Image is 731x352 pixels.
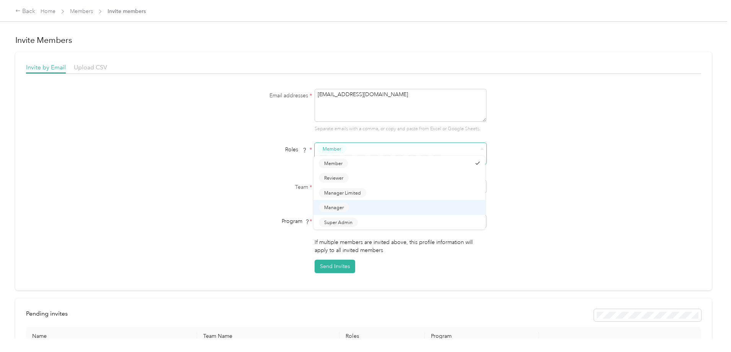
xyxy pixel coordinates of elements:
span: Invite members [108,7,146,15]
a: Home [41,8,55,15]
p: Separate emails with a comma, or copy and paste from Excel or Google Sheets. [315,126,486,133]
textarea: [EMAIL_ADDRESS][DOMAIN_NAME] [315,89,486,122]
button: Manager [319,203,349,212]
div: left-menu [26,309,73,321]
button: Reviewer [319,173,349,183]
span: Member [324,160,343,167]
button: Super Admin [319,218,358,227]
a: Members [70,8,93,15]
span: Super Admin [324,219,352,226]
th: Name [26,327,197,346]
th: Team Name [197,327,339,346]
label: Team [216,183,312,191]
div: info-bar [26,309,701,321]
label: Email addresses [216,92,312,100]
button: Send Invites [315,260,355,273]
span: Member [323,146,341,152]
div: Resend all invitations [594,309,701,321]
span: Invite by Email [26,64,66,71]
div: Program [216,217,312,225]
th: Roles [339,327,425,346]
span: Pending invites [26,310,68,317]
th: Program [425,327,539,346]
div: Back [15,7,35,16]
span: Manager [324,204,344,211]
span: Roles [282,144,310,156]
button: Member [319,159,348,168]
span: Manager Limited [324,189,361,196]
span: Upload CSV [74,64,107,71]
span: Reviewer [324,175,343,182]
p: If multiple members are invited above, this profile information will apply to all invited members [315,238,486,254]
button: Member [317,144,346,154]
h1: Invite Members [15,35,712,46]
iframe: Everlance-gr Chat Button Frame [688,309,731,352]
button: Manager Limited [319,188,366,198]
